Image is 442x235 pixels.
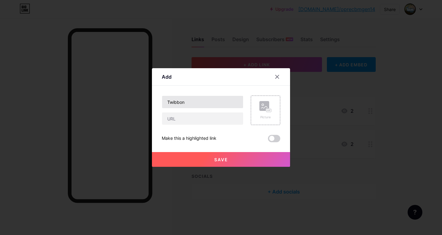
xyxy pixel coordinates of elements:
[152,152,290,167] button: Save
[259,115,272,119] div: Picture
[162,73,172,80] div: Add
[162,112,243,125] input: URL
[162,135,216,142] div: Make this a highlighted link
[214,157,228,162] span: Save
[162,96,243,108] input: Title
